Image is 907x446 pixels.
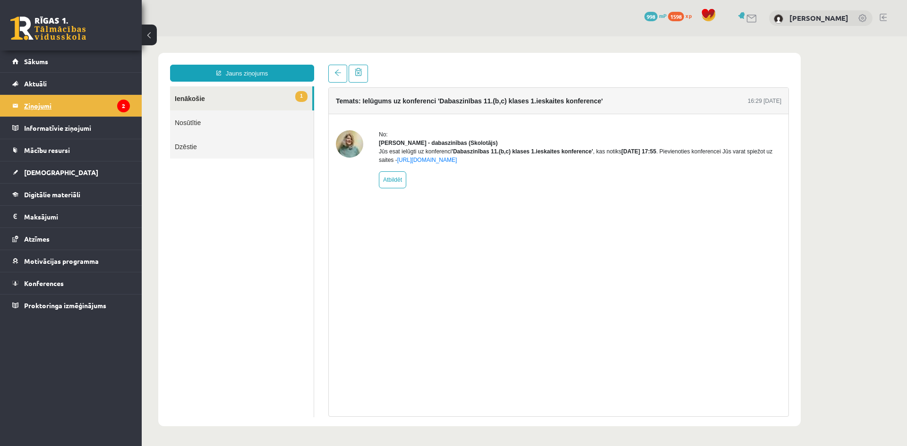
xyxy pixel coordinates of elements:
a: Konferences [12,272,130,294]
a: Dzēstie [28,98,172,122]
span: Motivācijas programma [24,257,99,265]
span: Aktuāli [24,79,47,88]
span: 998 [644,12,658,21]
div: Jūs esat ielūgti uz konferenci , kas notiks . Pievienoties konferencei Jūs varat spiežot uz saites - [237,111,640,128]
span: 1 [154,55,166,66]
strong: [PERSON_NAME] - dabaszinības (Skolotājs) [237,103,356,110]
a: Rīgas 1. Tālmācības vidusskola [10,17,86,40]
span: 1598 [668,12,684,21]
legend: Maksājumi [24,206,130,227]
h4: Temats: Ielūgums uz konferenci 'Dabaszinības 11.(b,c) klases 1.ieskaites konference' [194,61,461,68]
span: Proktoringa izmēģinājums [24,301,106,310]
a: Maksājumi [12,206,130,227]
div: 16:29 [DATE] [606,60,640,69]
a: Aktuāli [12,73,130,94]
a: Proktoringa izmēģinājums [12,295,130,316]
span: xp [685,12,692,19]
span: [DEMOGRAPHIC_DATA] [24,168,98,177]
a: [URL][DOMAIN_NAME] [256,120,316,127]
a: [PERSON_NAME] [789,13,848,23]
a: Atbildēt [237,135,265,152]
a: Motivācijas programma [12,250,130,272]
a: Informatīvie ziņojumi [12,117,130,139]
a: Mācību resursi [12,139,130,161]
a: Ziņojumi2 [12,95,130,117]
span: Digitālie materiāli [24,190,80,199]
span: mP [659,12,667,19]
b: 'Dabaszinības 11.(b,c) klases 1.ieskaites konference' [310,112,451,118]
a: Sākums [12,50,130,72]
div: No: [237,94,640,102]
i: 2 [117,100,130,112]
span: Konferences [24,279,64,287]
span: Mācību resursi [24,146,70,154]
b: [DATE] 17:55 [479,112,514,118]
legend: Informatīvie ziņojumi [24,117,130,139]
img: Sanita Baumane - dabaszinības [194,94,222,121]
a: Digitālie materiāli [12,184,130,205]
span: Sākums [24,57,48,66]
img: Samanta Ābele [774,14,783,24]
span: Atzīmes [24,235,50,243]
a: Nosūtītie [28,74,172,98]
a: 998 mP [644,12,667,19]
a: [DEMOGRAPHIC_DATA] [12,161,130,183]
a: 1Ienākošie [28,50,171,74]
a: 1598 xp [668,12,696,19]
a: Atzīmes [12,228,130,250]
a: Jauns ziņojums [28,28,172,45]
legend: Ziņojumi [24,95,130,117]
